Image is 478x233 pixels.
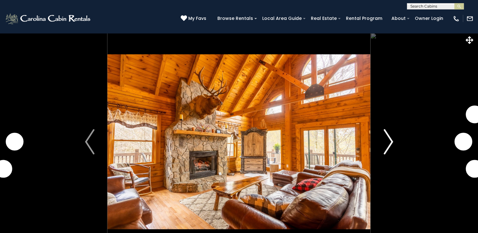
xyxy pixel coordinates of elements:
a: Local Area Guide [259,14,305,23]
img: arrow [384,129,393,154]
img: phone-regular-white.png [453,15,460,22]
img: arrow [85,129,94,154]
a: Rental Program [343,14,385,23]
a: Owner Login [412,14,446,23]
span: My Favs [188,15,206,22]
a: My Favs [181,15,208,22]
a: Browse Rentals [214,14,256,23]
a: About [388,14,409,23]
img: White-1-2.png [5,12,92,25]
img: mail-regular-white.png [466,15,473,22]
a: Real Estate [308,14,340,23]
